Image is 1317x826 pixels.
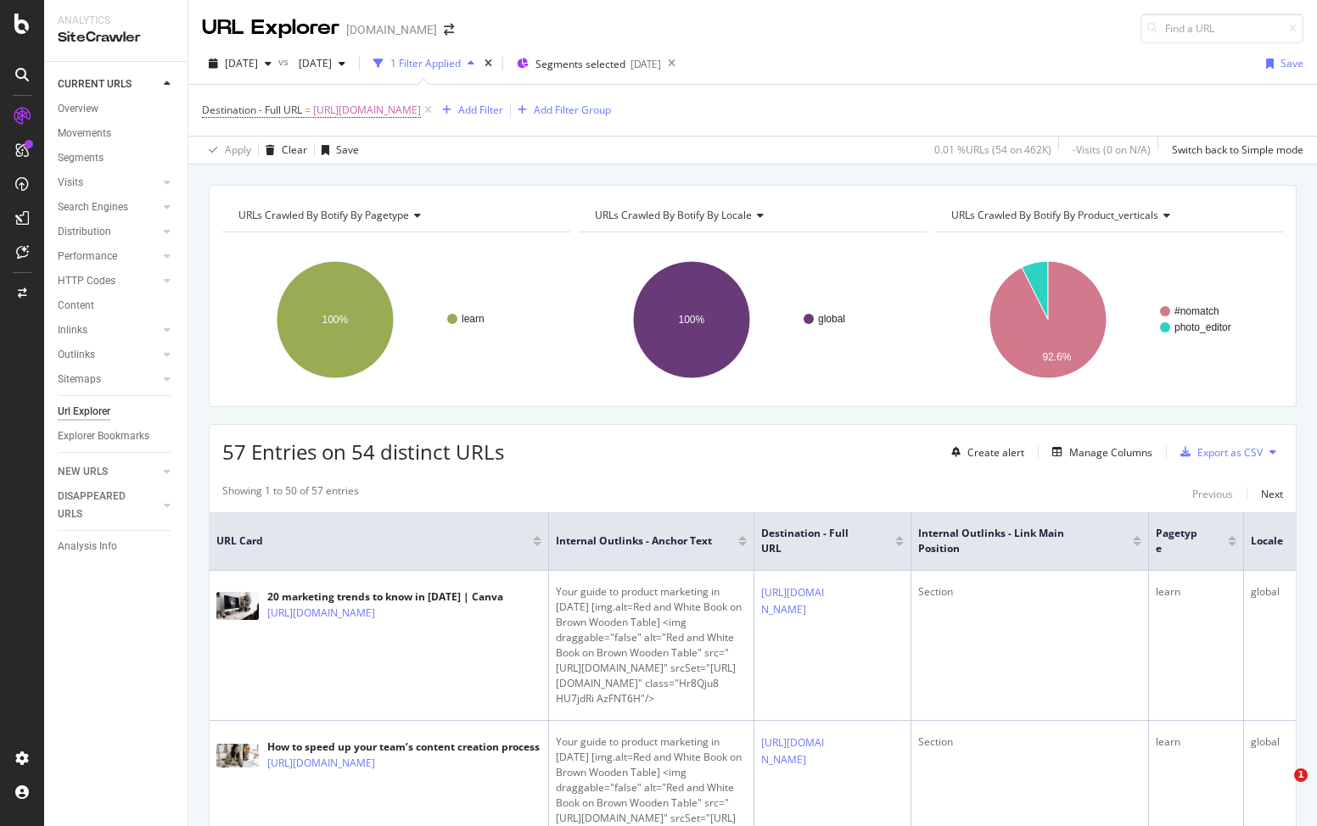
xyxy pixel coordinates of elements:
div: Inlinks [58,321,87,339]
div: Manage Columns [1069,445,1152,460]
div: Save [336,142,359,157]
div: - Visits ( 0 on N/A ) [1073,142,1151,157]
a: Inlinks [58,321,159,339]
div: Section [918,584,1141,600]
div: 0.01 % URLs ( 54 on 462K ) [934,142,1051,157]
div: Export as CSV [1197,445,1263,460]
div: learn [1156,734,1236,750]
a: Outlinks [58,346,159,364]
button: Create alert [944,438,1024,466]
svg: A chart. [935,246,1280,393]
div: global [1251,584,1317,600]
iframe: Intercom live chat [1259,768,1300,809]
div: arrow-right-arrow-left [444,24,454,36]
div: CURRENT URLS [58,75,132,93]
div: Distribution [58,223,111,241]
button: Save [1259,50,1303,77]
div: 1 Filter Applied [390,56,461,70]
span: URLs Crawled By Botify By pagetype [238,208,409,222]
div: Sitemaps [58,371,101,388]
text: 92.6% [1042,351,1071,363]
div: Add Filter [458,103,503,117]
a: Performance [58,248,159,265]
img: main image [216,592,259,620]
div: Visits [58,174,83,192]
span: 57 Entries on 54 distinct URLs [222,438,504,466]
svg: A chart. [222,246,567,393]
button: Manage Columns [1045,442,1152,462]
a: [URL][DOMAIN_NAME] [761,734,830,768]
span: Internal Outlinks - Link Main Position [918,526,1107,556]
text: learn [462,313,485,325]
div: Next [1261,487,1283,501]
h4: URLs Crawled By Botify By pagetype [235,202,555,229]
a: HTTP Codes [58,272,159,290]
div: times [481,55,496,72]
div: Showing 1 to 50 of 57 entries [222,483,359,504]
span: [URL][DOMAIN_NAME] [313,98,421,122]
text: 100% [678,314,704,326]
a: NEW URLS [58,463,159,481]
button: Export as CSV [1174,438,1263,466]
div: URL Explorer [202,14,339,42]
span: 2025 Sep. 28th [225,56,258,70]
div: Switch back to Simple mode [1172,142,1303,157]
div: Analysis Info [58,538,117,555]
a: Movements [58,125,176,142]
div: [DATE] [630,57,661,71]
div: global [1251,734,1317,750]
div: Section [918,734,1141,750]
h4: URLs Crawled By Botify By product_verticals [948,202,1268,229]
button: [DATE] [292,50,352,77]
span: Internal Outlinks - Anchor Text [556,533,713,549]
span: 2025 Sep. 7th [292,56,332,70]
button: Switch back to Simple mode [1165,137,1303,164]
a: Search Engines [58,198,159,216]
span: URLs Crawled By Botify By locale [595,208,752,222]
div: Your guide to product marketing in [DATE] [img.alt=Red and White Book on Brown Wooden Table] <img... [556,584,747,706]
a: Analysis Info [58,538,176,555]
a: Segments [58,149,176,167]
button: Segments selected[DATE] [510,50,661,77]
div: Explorer Bookmarks [58,427,149,445]
span: 1 [1294,768,1308,782]
div: How to speed up your team’s content creation process [267,739,540,755]
button: Save [315,137,359,164]
div: Outlinks [58,346,95,364]
a: DISAPPEARED URLS [58,488,159,523]
span: Destination - Full URL [202,103,302,117]
button: Apply [202,137,251,164]
div: SiteCrawler [58,28,174,47]
text: global [818,313,845,325]
div: Search Engines [58,198,128,216]
text: photo_editor [1174,321,1231,333]
button: Add Filter [435,100,503,120]
input: Find a URL [1140,14,1303,43]
text: #nomatch [1174,305,1219,317]
a: Visits [58,174,159,192]
div: Segments [58,149,104,167]
button: Add Filter Group [511,100,611,120]
span: URLs Crawled By Botify By product_verticals [951,208,1158,222]
div: learn [1156,584,1236,600]
div: [DOMAIN_NAME] [346,21,437,38]
button: [DATE] [202,50,278,77]
a: [URL][DOMAIN_NAME] [761,584,830,618]
a: Explorer Bookmarks [58,427,176,445]
div: Overview [58,100,98,118]
img: main image [216,744,259,767]
span: Destination - Full URL [761,526,870,556]
button: Next [1261,483,1283,504]
span: URL Card [216,533,529,549]
a: Content [58,297,176,315]
div: DISAPPEARED URLS [58,488,143,523]
div: HTTP Codes [58,272,115,290]
button: Previous [1192,483,1233,504]
a: Sitemaps [58,371,159,388]
span: = [305,103,311,117]
div: NEW URLS [58,463,108,481]
span: locale [1251,533,1283,549]
a: CURRENT URLS [58,75,159,93]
